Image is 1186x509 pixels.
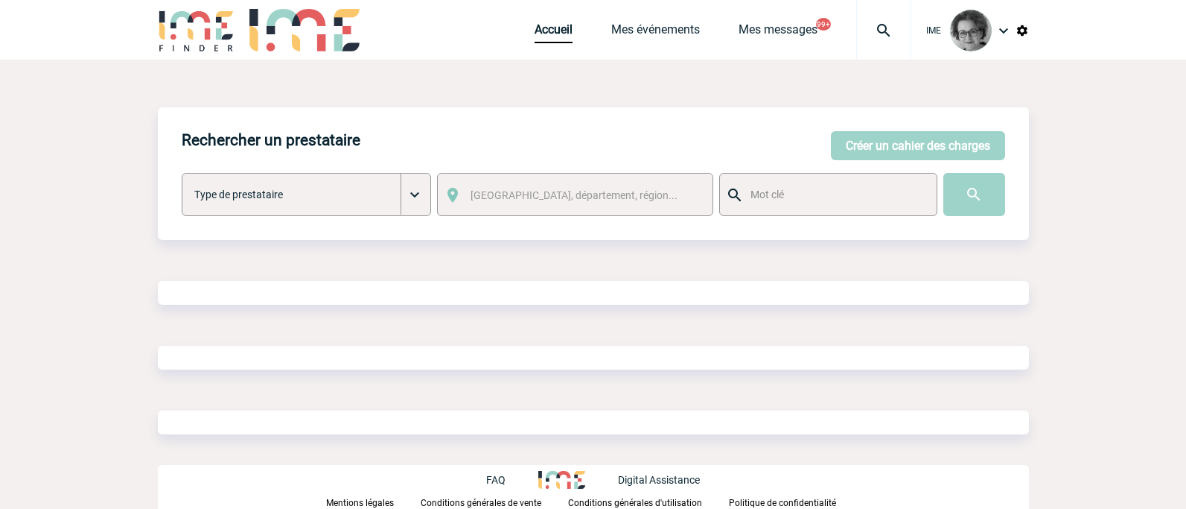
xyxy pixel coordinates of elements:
input: Mot clé [747,185,923,204]
input: Submit [943,173,1005,216]
button: 99+ [816,18,831,31]
a: Mentions légales [326,495,421,509]
p: Mentions légales [326,498,394,508]
img: http://www.idealmeetingsevents.fr/ [538,471,584,489]
img: 101028-0.jpg [950,10,992,51]
p: FAQ [486,474,506,486]
a: Mes événements [611,22,700,43]
a: Accueil [535,22,573,43]
span: IME [926,25,941,36]
a: Conditions générales de vente [421,495,568,509]
span: [GEOGRAPHIC_DATA], département, région... [471,189,678,201]
a: Politique de confidentialité [729,495,860,509]
p: Conditions générales d'utilisation [568,498,702,508]
a: Conditions générales d'utilisation [568,495,729,509]
p: Politique de confidentialité [729,498,836,508]
a: Mes messages [739,22,817,43]
h4: Rechercher un prestataire [182,131,360,149]
img: IME-Finder [158,9,235,51]
a: FAQ [486,472,538,486]
p: Conditions générales de vente [421,498,541,508]
p: Digital Assistance [618,474,700,486]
